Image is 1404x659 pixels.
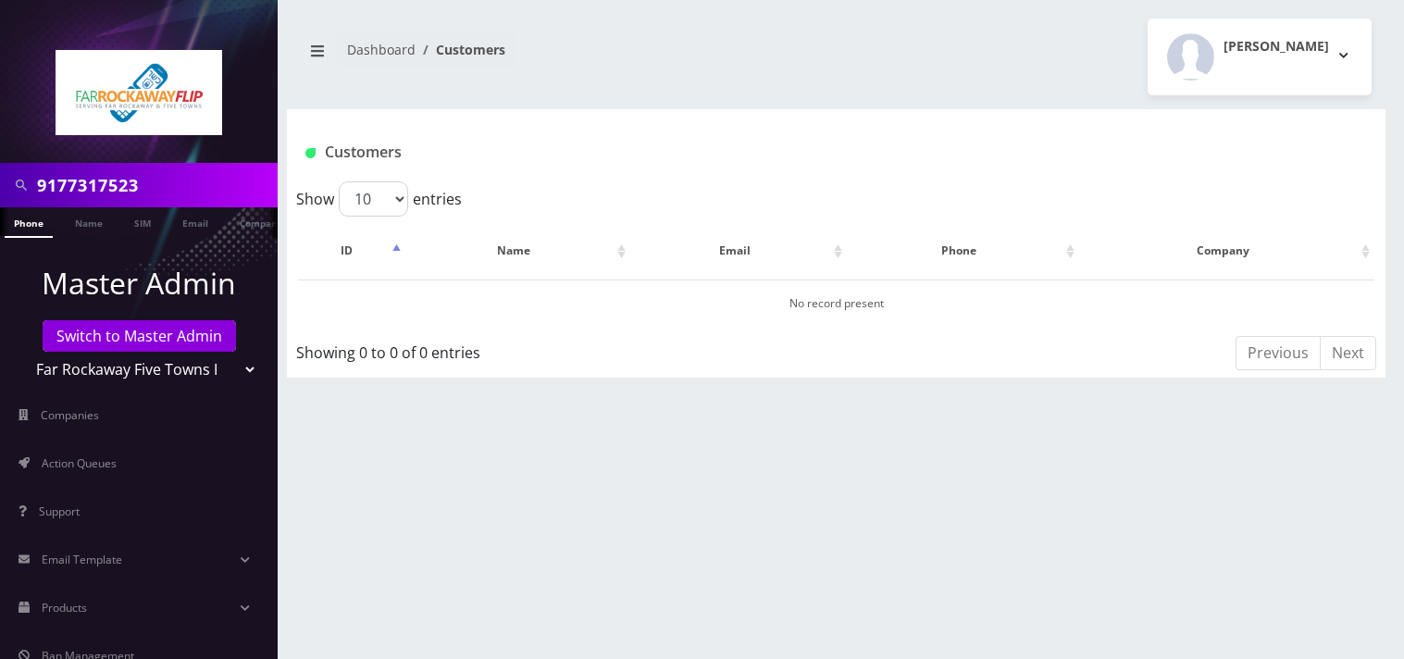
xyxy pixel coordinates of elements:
label: Show entries [296,181,462,217]
span: Products [42,600,87,615]
th: Email: activate to sort column ascending [632,224,847,278]
button: [PERSON_NAME] [1148,19,1372,95]
a: Phone [5,207,53,238]
input: Search in Company [37,168,273,203]
li: Customers [416,40,505,59]
a: Switch to Master Admin [43,320,236,352]
th: Company: activate to sort column ascending [1081,224,1374,278]
a: SIM [125,207,160,236]
span: Action Queues [42,455,117,471]
a: Previous [1236,336,1321,370]
nav: breadcrumb [301,31,823,83]
img: Far Rockaway Five Towns Flip [56,50,222,135]
span: Email Template [42,552,122,567]
h2: [PERSON_NAME] [1224,39,1329,55]
h1: Customers [305,143,1186,161]
span: Support [39,504,80,519]
a: Name [66,207,112,236]
th: ID: activate to sort column descending [298,224,405,278]
a: Email [173,207,217,236]
a: Dashboard [347,41,416,58]
a: Company [230,207,292,236]
select: Showentries [339,181,408,217]
th: Phone: activate to sort column ascending [849,224,1079,278]
th: Name: activate to sort column ascending [407,224,631,278]
a: Next [1320,336,1376,370]
span: Companies [41,407,99,423]
div: Showing 0 to 0 of 0 entries [296,334,732,364]
td: No record present [298,280,1374,327]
